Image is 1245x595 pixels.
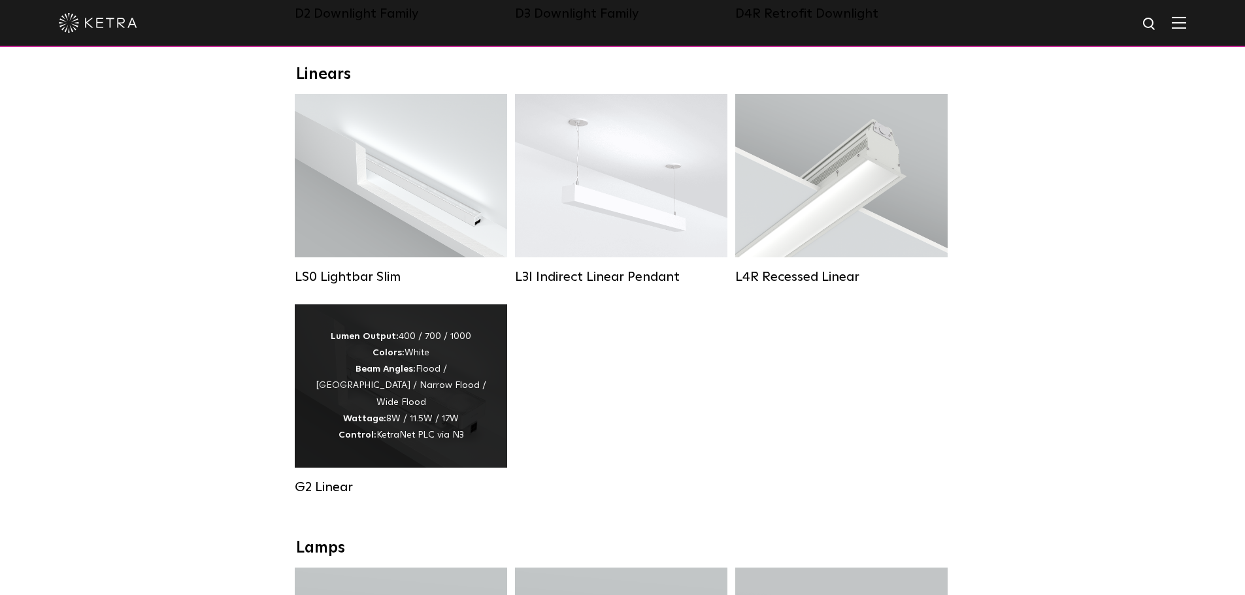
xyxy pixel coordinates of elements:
a: L4R Recessed Linear Lumen Output:400 / 600 / 800 / 1000Colors:White / BlackControl:Lutron Clear C... [735,94,948,285]
strong: Colors: [373,348,405,357]
div: Lamps [296,539,950,558]
div: L3I Indirect Linear Pendant [515,269,727,285]
div: 400 / 700 / 1000 White Flood / [GEOGRAPHIC_DATA] / Narrow Flood / Wide Flood 8W / 11.5W / 17W Ket... [314,329,488,443]
strong: Control: [339,430,376,440]
strong: Wattage: [343,414,386,423]
div: G2 Linear [295,479,507,495]
div: LS0 Lightbar Slim [295,269,507,285]
div: Linears [296,65,950,84]
a: L3I Indirect Linear Pendant Lumen Output:400 / 600 / 800 / 1000Housing Colors:White / BlackContro... [515,94,727,285]
a: G2 Linear Lumen Output:400 / 700 / 1000Colors:WhiteBeam Angles:Flood / [GEOGRAPHIC_DATA] / Narrow... [295,304,507,495]
img: ketra-logo-2019-white [59,13,137,33]
a: LS0 Lightbar Slim Lumen Output:200 / 350Colors:White / BlackControl:X96 Controller [295,94,507,285]
div: L4R Recessed Linear [735,269,948,285]
strong: Beam Angles: [356,364,416,374]
strong: Lumen Output: [331,332,399,341]
img: Hamburger%20Nav.svg [1172,16,1186,29]
img: search icon [1142,16,1158,33]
